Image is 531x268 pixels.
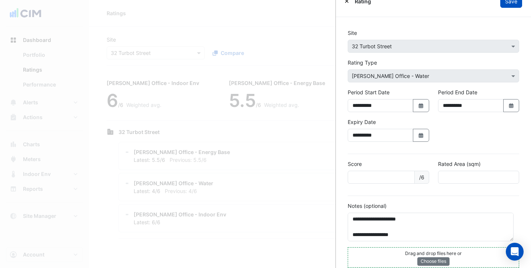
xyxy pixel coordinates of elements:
span: /6 [414,171,429,184]
small: Drag and drop files here or [405,251,462,256]
label: Period Start Date [348,88,390,96]
label: Rated Area (sqm) [438,160,481,168]
label: Expiry Date [348,118,376,126]
div: Open Intercom Messenger [506,243,524,261]
fa-icon: Select Date [508,102,515,109]
label: Score [348,160,362,168]
label: Notes (optional) [348,202,387,210]
fa-icon: Select Date [418,102,424,109]
button: Choose files [417,257,450,265]
label: Site [348,29,357,37]
fa-icon: Select Date [418,132,424,138]
label: Period End Date [438,88,477,96]
label: Rating Type [348,59,377,66]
